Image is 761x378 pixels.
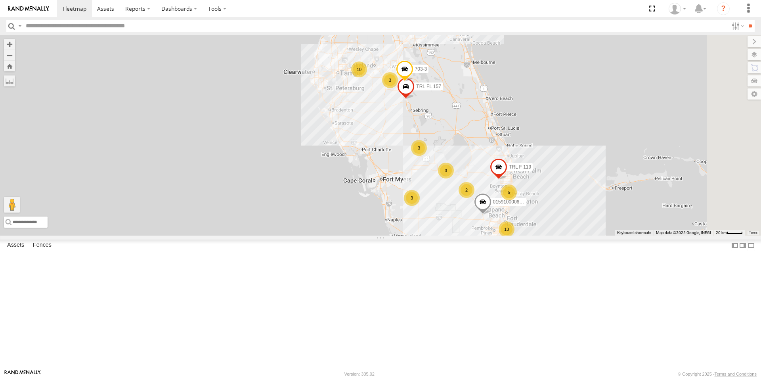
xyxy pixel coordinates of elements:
[4,197,20,213] button: Drag Pegman onto the map to open Street View
[728,20,746,32] label: Search Filter Options
[499,221,514,237] div: 13
[4,61,15,71] button: Zoom Home
[715,372,757,376] a: Terms and Conditions
[716,230,727,235] span: 20 km
[4,39,15,50] button: Zoom in
[4,50,15,61] button: Zoom out
[617,230,651,236] button: Keyboard shortcuts
[749,231,757,234] a: Terms
[739,240,747,251] label: Dock Summary Table to the Right
[717,2,730,15] i: ?
[17,20,23,32] label: Search Query
[4,370,41,378] a: Visit our Website
[509,164,531,170] span: TRL F 119
[747,240,755,251] label: Hide Summary Table
[656,230,711,235] span: Map data ©2025 Google, INEGI
[438,163,454,178] div: 3
[8,6,49,12] img: rand-logo.svg
[4,75,15,86] label: Measure
[404,190,420,206] div: 3
[29,240,55,251] label: Fences
[382,72,398,88] div: 3
[731,240,739,251] label: Dock Summary Table to the Left
[344,372,375,376] div: Version: 305.02
[351,61,367,77] div: 10
[501,184,517,200] div: 5
[459,182,474,198] div: 2
[493,199,533,205] span: 015910000672884
[678,372,757,376] div: © Copyright 2025 -
[415,66,427,72] span: 703-3
[666,3,689,15] div: Dianna Love
[416,84,441,89] span: TRL FL 157
[713,230,745,236] button: Map Scale: 20 km per 36 pixels
[3,240,28,251] label: Assets
[748,88,761,100] label: Map Settings
[411,140,427,156] div: 3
